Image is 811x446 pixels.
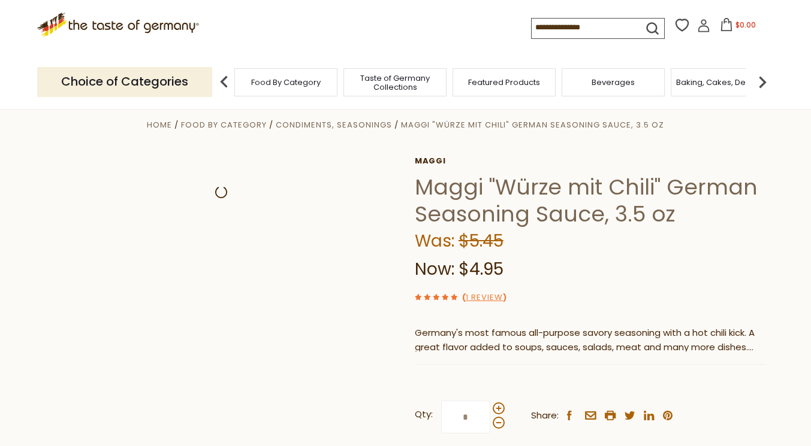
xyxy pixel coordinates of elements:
a: Featured Products [468,78,540,87]
label: Now: [415,257,454,281]
span: Share: [531,408,559,423]
label: Was: [415,229,454,253]
span: $5.45 [459,229,504,253]
a: Maggi [415,156,765,166]
a: Baking, Cakes, Desserts [676,78,769,87]
p: Germany's most famous all-purpose savory seasoning with a hot chili kick. A great flavor added to... [415,326,765,356]
h1: Maggi "Würze mit Chili" German Seasoning Sauce, 3.5 oz [415,174,765,227]
strong: Qty: [415,407,433,422]
a: Home [147,119,172,131]
a: Beverages [592,78,635,87]
span: ( ) [462,292,507,303]
button: $0.00 [713,18,764,36]
a: Maggi "Würze mit Chili" German Seasoning Sauce, 3.5 oz [401,119,664,131]
img: previous arrow [212,70,236,94]
a: 1 Review [466,292,503,304]
span: $4.95 [459,257,504,281]
span: $0.00 [735,20,756,30]
p: Choice of Categories [37,67,212,96]
a: Food By Category [181,119,267,131]
input: Qty: [441,401,490,433]
a: Food By Category [251,78,321,87]
a: Taste of Germany Collections [347,74,443,92]
a: Condiments, Seasonings [276,119,392,131]
img: next arrow [750,70,774,94]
